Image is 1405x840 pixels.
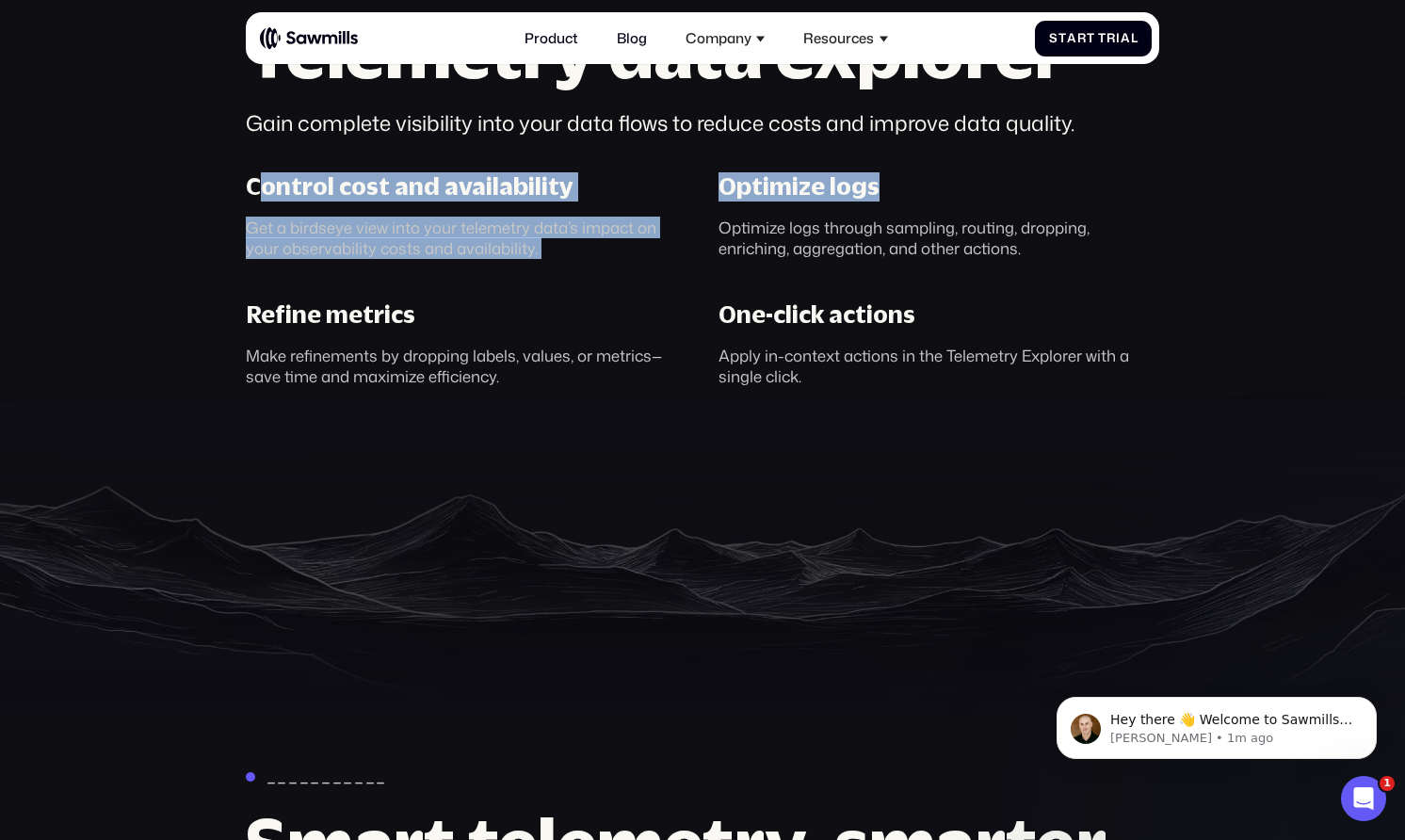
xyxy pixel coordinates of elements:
span: S [1049,31,1058,46]
iframe: Intercom notifications message [1028,657,1405,789]
a: Product [513,20,588,57]
p: Message from Winston, sent 1m ago [82,73,325,89]
span: t [1058,31,1067,46]
a: StartTrial [1035,21,1152,57]
div: Optimize logs through sampling, routing, dropping, enriching, aggregation, and other actions. [719,218,1159,259]
div: Optimize logs [719,172,880,202]
span: a [1067,31,1077,46]
div: Resources [803,30,874,47]
div: Apply in-context actions in the Telemetry Explorer with a single click. [719,346,1159,387]
span: i [1116,31,1121,46]
a: Blog [606,20,656,57]
h2: Telemetry data explorer [246,16,1159,88]
span: 1 [1380,776,1395,791]
span: Hey there 👋 Welcome to Sawmills. The smart telemetry management platform that solves cost, qualit... [82,55,324,163]
span: r [1077,31,1087,46]
div: Control cost and availability [246,172,573,202]
span: l [1131,31,1139,46]
div: Company [675,20,776,57]
div: Resources [793,20,898,57]
span: t [1087,31,1095,46]
div: Make refinements by dropping labels, values, or metrics— save time and maximize efficiency. [246,346,686,387]
span: T [1098,31,1106,46]
div: One-click actions [719,300,915,330]
div: ___________ [266,767,387,786]
span: r [1106,31,1116,46]
div: Gain complete visibility into your data flows to reduce costs and improve data quality. [246,108,1159,137]
div: Get a birdseye view into your telemetry data’s impact on your observability costs and availability. [246,218,686,259]
div: Company [686,30,751,47]
div: Refine metrics [246,300,415,330]
iframe: Intercom live chat [1341,776,1386,821]
span: a [1121,31,1131,46]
